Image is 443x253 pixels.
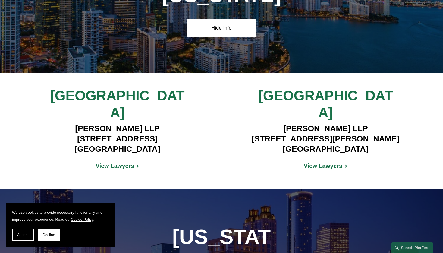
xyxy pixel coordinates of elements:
[258,88,393,120] span: [GEOGRAPHIC_DATA]
[187,19,256,37] a: Hide Info
[304,163,347,169] a: View Lawyers➔
[31,124,204,154] h4: [PERSON_NAME] LLP [STREET_ADDRESS] [GEOGRAPHIC_DATA]
[96,163,139,169] a: View Lawyers➔
[38,229,60,241] button: Decline
[304,163,347,169] span: ➔
[12,229,34,241] button: Accept
[239,124,413,154] h4: [PERSON_NAME] LLP [STREET_ADDRESS][PERSON_NAME] [GEOGRAPHIC_DATA]
[304,163,342,169] strong: View Lawyers
[96,163,134,169] strong: View Lawyers
[12,209,108,223] p: We use cookies to provide necessary functionality and improve your experience. Read our .
[391,242,433,253] a: Search this site
[50,88,184,120] span: [GEOGRAPHIC_DATA]
[71,217,93,222] a: Cookie Policy
[96,163,139,169] span: ➔
[17,233,29,237] span: Accept
[42,233,55,237] span: Decline
[6,203,115,247] section: Cookie banner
